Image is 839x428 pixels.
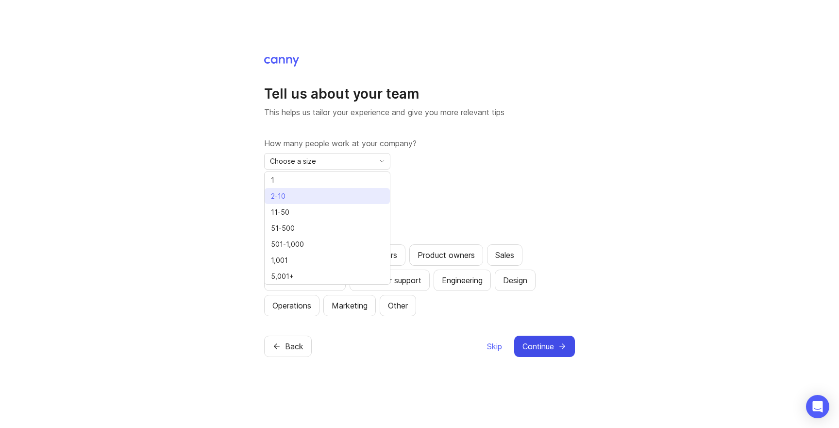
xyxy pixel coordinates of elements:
[323,295,376,316] button: Marketing
[487,244,522,266] button: Sales
[264,85,575,103] h1: Tell us about your team
[514,336,575,357] button: Continue
[264,153,390,170] div: toggle menu
[332,300,368,311] div: Marketing
[264,295,319,316] button: Operations
[285,341,303,352] span: Back
[264,229,575,240] label: Which teams will be using Canny?
[271,239,304,250] span: 501-1,000
[522,341,554,352] span: Continue
[409,244,483,266] button: Product owners
[271,191,285,202] span: 2-10
[271,255,288,266] span: 1,001
[271,175,274,186] span: 1
[272,300,311,311] div: Operations
[264,57,299,67] img: Canny Home
[418,249,475,261] div: Product owners
[264,336,312,357] button: Back
[271,207,289,218] span: 11-50
[806,395,829,418] div: Open Intercom Messenger
[434,270,491,291] button: Engineering
[487,341,502,352] span: Skip
[380,295,416,316] button: Other
[271,223,295,234] span: 51-500
[442,274,483,286] div: Engineering
[271,271,294,282] span: 5,001+
[264,137,575,149] label: How many people work at your company?
[503,274,527,286] div: Design
[487,336,503,357] button: Skip
[495,270,536,291] button: Design
[388,300,408,311] div: Other
[495,249,514,261] div: Sales
[264,183,575,195] label: What is your role?
[264,106,575,118] p: This helps us tailor your experience and give you more relevant tips
[374,157,390,165] svg: toggle icon
[270,156,316,167] span: Choose a size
